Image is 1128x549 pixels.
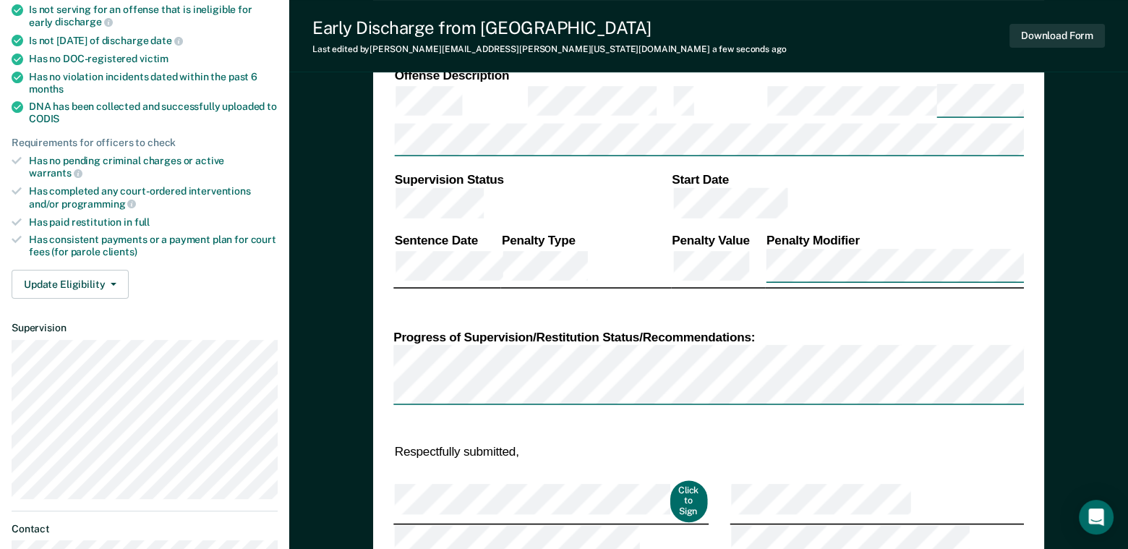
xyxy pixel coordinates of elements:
[29,101,278,125] div: DNA has been collected and successfully uploaded to
[29,167,82,179] span: warrants
[765,232,1023,248] th: Penalty Modifier
[29,216,278,229] div: Has paid restitution in
[671,232,766,248] th: Penalty Value
[500,232,670,248] th: Penalty Type
[12,137,278,149] div: Requirements for officers to check
[712,44,787,54] span: a few seconds ago
[61,198,136,210] span: programming
[29,71,278,95] div: Has no violation incidents dated within the past 6
[12,523,278,535] dt: Contact
[670,480,706,522] button: Click to Sign
[12,270,129,299] button: Update Eligibility
[393,232,500,248] th: Sentence Date
[12,322,278,334] dt: Supervision
[29,113,59,124] span: CODIS
[393,443,708,461] td: Respectfully submitted,
[393,171,671,187] th: Supervision Status
[671,171,1024,187] th: Start Date
[29,83,64,95] span: months
[29,53,278,65] div: Has no DOC-registered
[29,155,278,179] div: Has no pending criminal charges or active
[393,67,526,82] th: Offense Description
[134,216,150,228] span: full
[103,246,137,258] span: clients)
[29,185,278,210] div: Has completed any court-ordered interventions and/or
[29,34,278,47] div: Is not [DATE] of discharge
[29,234,278,258] div: Has consistent payments or a payment plan for court fees (for parole
[29,4,278,28] div: Is not serving for an offense that is ineligible for early
[55,16,113,27] span: discharge
[312,44,787,54] div: Last edited by [PERSON_NAME][EMAIL_ADDRESS][PERSON_NAME][US_STATE][DOMAIN_NAME]
[150,35,182,46] span: date
[312,17,787,38] div: Early Discharge from [GEOGRAPHIC_DATA]
[393,329,1024,345] div: Progress of Supervision/Restitution Status/Recommendations:
[1079,500,1114,535] div: Open Intercom Messenger
[140,53,168,64] span: victim
[1009,24,1105,48] button: Download Form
